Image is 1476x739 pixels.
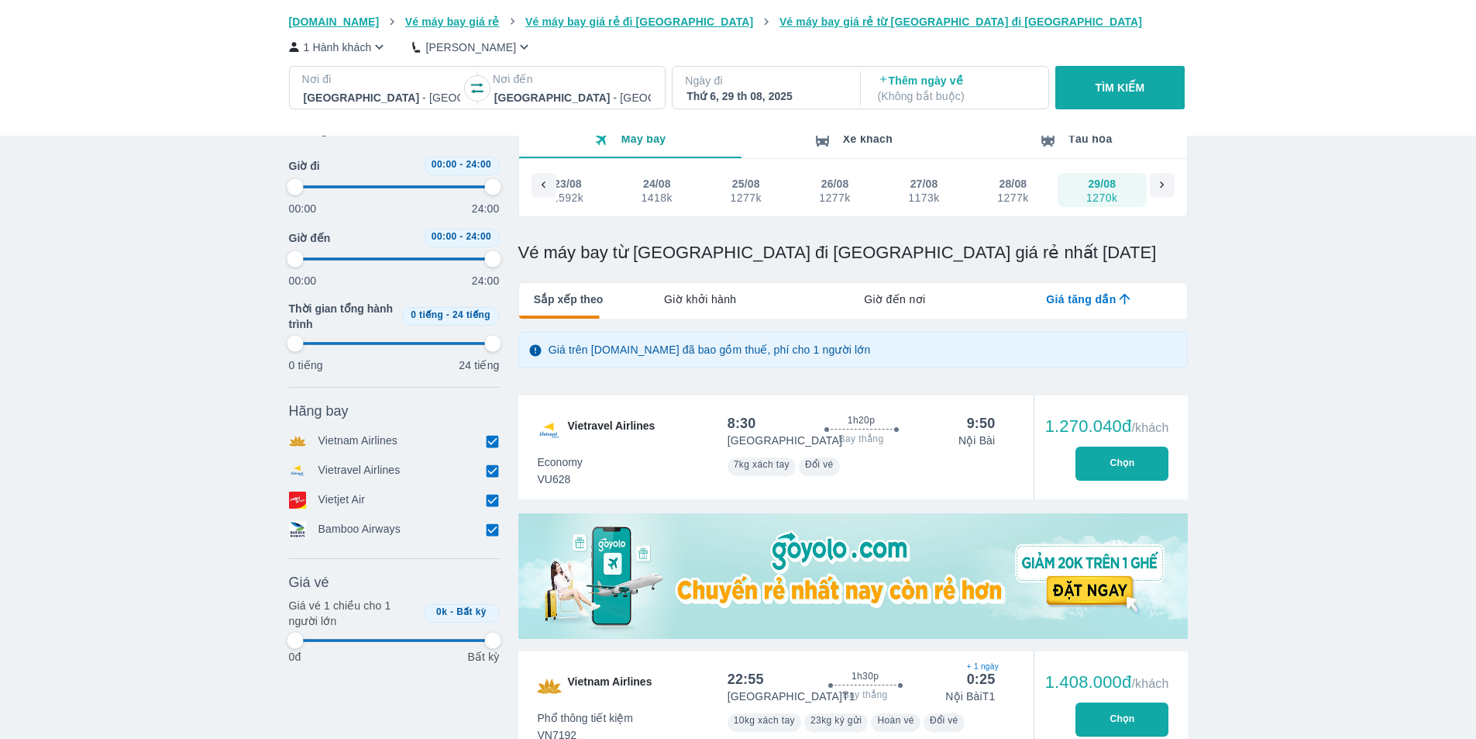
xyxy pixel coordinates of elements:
[999,176,1027,192] div: 28/08
[603,283,1186,316] div: lab API tabs example
[843,133,893,145] span: Xe khách
[524,173,1117,207] div: scrollable day and price
[318,433,398,450] p: Vietnam Airlines
[289,14,1188,29] nav: breadcrumb
[967,661,996,673] span: + 1 ngày
[779,16,1142,28] span: Vé máy bay giá rẻ từ [GEOGRAPHIC_DATA] đi [GEOGRAPHIC_DATA]
[642,192,673,204] div: 1418k
[289,598,418,629] p: Giá vé 1 chiều cho 1 người lớn
[466,159,491,170] span: 24:00
[289,649,301,665] p: 0đ
[450,606,453,617] span: -
[1045,673,1169,692] div: 1.408.000đ
[1131,421,1168,434] span: /khách
[436,606,447,617] span: 0k
[1131,677,1168,690] span: /khách
[864,292,925,307] span: Giờ đến nơi
[289,573,329,592] span: Giá vé
[459,231,463,242] span: -
[472,273,500,288] p: 24:00
[967,670,996,689] div: 0:25
[304,40,372,55] p: 1 Hành khách
[643,176,671,192] div: 24/08
[552,192,583,204] div: 1592k
[728,689,855,704] p: [GEOGRAPHIC_DATA] T1
[446,309,449,320] span: -
[1086,192,1117,204] div: 1270k
[459,357,499,373] p: 24 tiếng
[910,176,938,192] div: 27/08
[734,715,795,726] span: 10kg xách tay
[878,88,1034,104] p: ( Không bắt buộc )
[821,176,849,192] div: 26/08
[425,40,516,55] p: [PERSON_NAME]
[452,309,490,320] span: 24 tiếng
[728,414,756,433] div: 8:30
[810,715,862,726] span: 23kg ký gửi
[1055,66,1185,109] button: TÌM KIẾM
[819,192,850,204] div: 1277k
[459,159,463,170] span: -
[848,414,875,426] span: 1h20p
[1088,176,1116,192] div: 29/08
[411,309,443,320] span: 0 tiếng
[318,462,401,479] p: Vietravel Airlines
[289,230,331,246] span: Giờ đến
[686,88,843,104] div: Thứ 6, 29 th 08, 2025
[432,231,457,242] span: 00:00
[1046,292,1116,307] span: Giá tăng dần
[318,492,366,509] p: Vietjet Air
[534,292,604,307] span: Sắp xếp theo
[518,513,1188,639] img: media-0
[467,649,499,665] p: Bất kỳ
[456,606,487,617] span: Bất kỳ
[493,71,652,87] p: Nơi đến
[412,39,532,55] button: [PERSON_NAME]
[734,459,790,470] span: 7kg xách tay
[518,242,1188,264] h1: Vé máy bay từ [GEOGRAPHIC_DATA] đi [GEOGRAPHIC_DATA] giá rẻ nhất [DATE]
[732,176,760,192] div: 25/08
[1075,703,1168,737] button: Chọn
[472,201,500,216] p: 24:00
[664,292,736,307] span: Giờ khởi hành
[728,433,842,448] p: [GEOGRAPHIC_DATA]
[538,471,583,487] span: VU628
[1075,447,1168,481] button: Chọn
[852,670,879,682] span: 1h30p
[730,192,761,204] div: 1277k
[945,689,995,704] p: Nội Bài T1
[958,433,995,448] p: Nội Bài
[538,454,583,470] span: Economy
[908,192,939,204] div: 1173k
[466,231,491,242] span: 24:00
[554,176,582,192] div: 23/08
[289,16,380,28] span: [DOMAIN_NAME]
[537,674,562,699] img: VN
[289,201,317,216] p: 00:00
[878,73,1034,104] p: Thêm ngày về
[1096,80,1145,95] p: TÌM KIẾM
[289,301,396,332] span: Thời gian tổng hành trình
[621,133,666,145] span: Máy bay
[289,158,320,174] span: Giờ đi
[877,715,914,726] span: Hoàn vé
[997,192,1028,204] div: 1277k
[728,670,764,689] div: 22:55
[289,273,317,288] p: 00:00
[538,710,634,726] span: Phổ thông tiết kiệm
[289,39,388,55] button: 1 Hành khách
[432,159,457,170] span: 00:00
[318,521,401,538] p: Bamboo Airways
[1068,133,1113,145] span: Tàu hỏa
[568,418,655,443] span: Vietravel Airlines
[685,73,845,88] p: Ngày đi
[568,674,652,699] span: Vietnam Airlines
[930,715,958,726] span: Đổi vé
[805,459,834,470] span: Đổi vé
[289,402,349,420] span: Hãng bay
[967,414,996,433] div: 9:50
[289,357,323,373] p: 0 tiếng
[405,16,500,28] span: Vé máy bay giá rẻ
[537,418,562,443] img: VU
[549,342,871,357] p: Giá trên [DOMAIN_NAME] đã bao gồm thuế, phí cho 1 người lớn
